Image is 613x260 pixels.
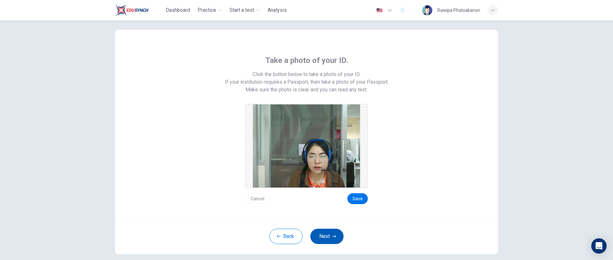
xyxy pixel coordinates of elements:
[225,71,389,86] span: Click the button below to take a photo of your ID. If your institution requires a Passport, then ...
[375,8,383,13] img: en
[246,86,367,94] span: Make sure the photo is clear and you can read any text.
[310,229,344,244] button: Next
[115,4,148,17] img: Train Test logo
[437,6,480,14] div: Rawipa Phatsakanon
[198,6,216,14] span: Practice
[230,6,254,14] span: Start a test
[195,4,224,16] button: Practice
[268,6,287,14] span: Analysis
[591,238,607,254] div: Open Intercom Messenger
[422,5,432,15] img: Profile picture
[269,229,303,244] button: Back
[166,6,190,14] span: Dashboard
[265,55,348,65] span: Take a photo of your ID.
[245,193,270,204] button: Cancel
[227,4,262,16] button: Start a test
[253,104,360,187] img: preview screemshot
[115,4,163,17] a: Train Test logo
[265,4,289,16] button: Analysis
[347,193,368,204] button: Save
[163,4,193,16] button: Dashboard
